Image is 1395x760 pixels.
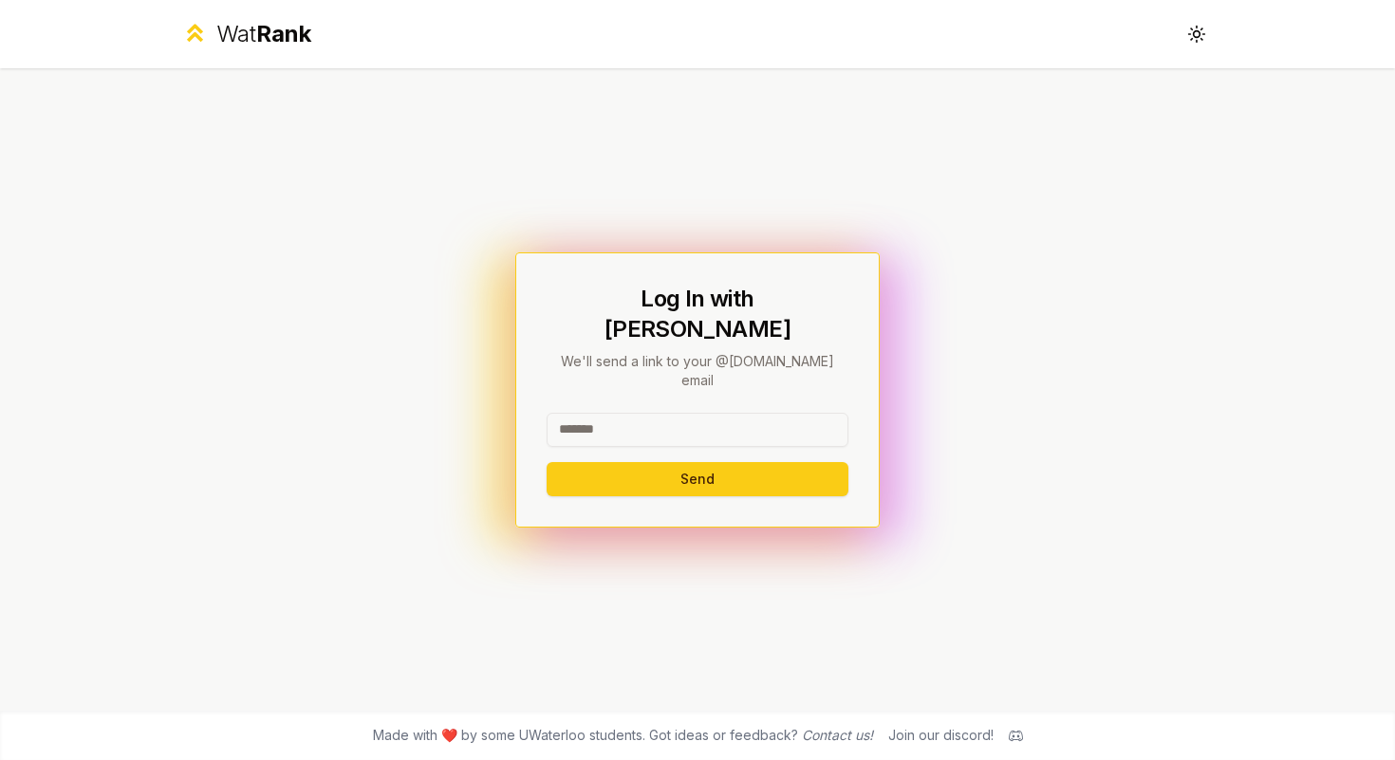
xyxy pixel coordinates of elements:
a: WatRank [181,19,311,49]
div: Join our discord! [888,726,994,745]
span: Made with ❤️ by some UWaterloo students. Got ideas or feedback? [373,726,873,745]
p: We'll send a link to your @[DOMAIN_NAME] email [547,352,848,390]
a: Contact us! [802,727,873,743]
h1: Log In with [PERSON_NAME] [547,284,848,344]
button: Send [547,462,848,496]
span: Rank [256,20,311,47]
div: Wat [216,19,311,49]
